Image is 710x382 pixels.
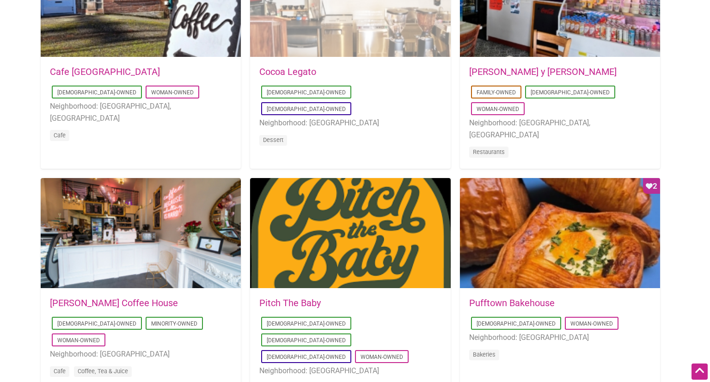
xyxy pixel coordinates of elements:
a: [DEMOGRAPHIC_DATA]-Owned [477,320,556,327]
a: [DEMOGRAPHIC_DATA]-Owned [57,89,136,96]
a: Woman-Owned [570,320,613,327]
a: [DEMOGRAPHIC_DATA]-Owned [267,320,346,327]
a: Cocoa Legato [259,66,316,77]
a: Pitch The Baby [259,297,321,308]
a: [DEMOGRAPHIC_DATA]-Owned [267,337,346,344]
a: Restaurants [473,148,505,155]
a: [PERSON_NAME] y [PERSON_NAME] [469,66,617,77]
a: Woman-Owned [57,337,100,344]
a: [PERSON_NAME] Coffee House [50,297,178,308]
a: Woman-Owned [361,354,403,360]
li: Neighborhood: [GEOGRAPHIC_DATA], [GEOGRAPHIC_DATA] [469,117,651,141]
a: [DEMOGRAPHIC_DATA]-Owned [531,89,610,96]
a: Cafe [GEOGRAPHIC_DATA] [50,66,160,77]
a: Bakeries [473,351,496,358]
a: Family-Owned [477,89,516,96]
a: Coffee, Tea & Juice [78,368,128,375]
a: Pufftown Bakehouse [469,297,555,308]
a: Woman-Owned [477,106,519,112]
li: Neighborhood: [GEOGRAPHIC_DATA] [469,332,651,344]
a: Cafe [54,368,66,375]
a: Minority-Owned [151,320,197,327]
a: [DEMOGRAPHIC_DATA]-Owned [267,106,346,112]
a: [DEMOGRAPHIC_DATA]-Owned [57,320,136,327]
a: Woman-Owned [151,89,194,96]
li: Neighborhood: [GEOGRAPHIC_DATA] [259,117,441,129]
a: [DEMOGRAPHIC_DATA]-Owned [267,354,346,360]
li: Neighborhood: [GEOGRAPHIC_DATA] [50,348,232,360]
li: Neighborhood: [GEOGRAPHIC_DATA], [GEOGRAPHIC_DATA] [50,100,232,124]
li: Neighborhood: [GEOGRAPHIC_DATA] [259,365,441,377]
a: [DEMOGRAPHIC_DATA]-Owned [267,89,346,96]
a: Cafe [54,132,66,139]
a: Dessert [263,136,283,143]
div: Scroll Back to Top [692,364,708,380]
